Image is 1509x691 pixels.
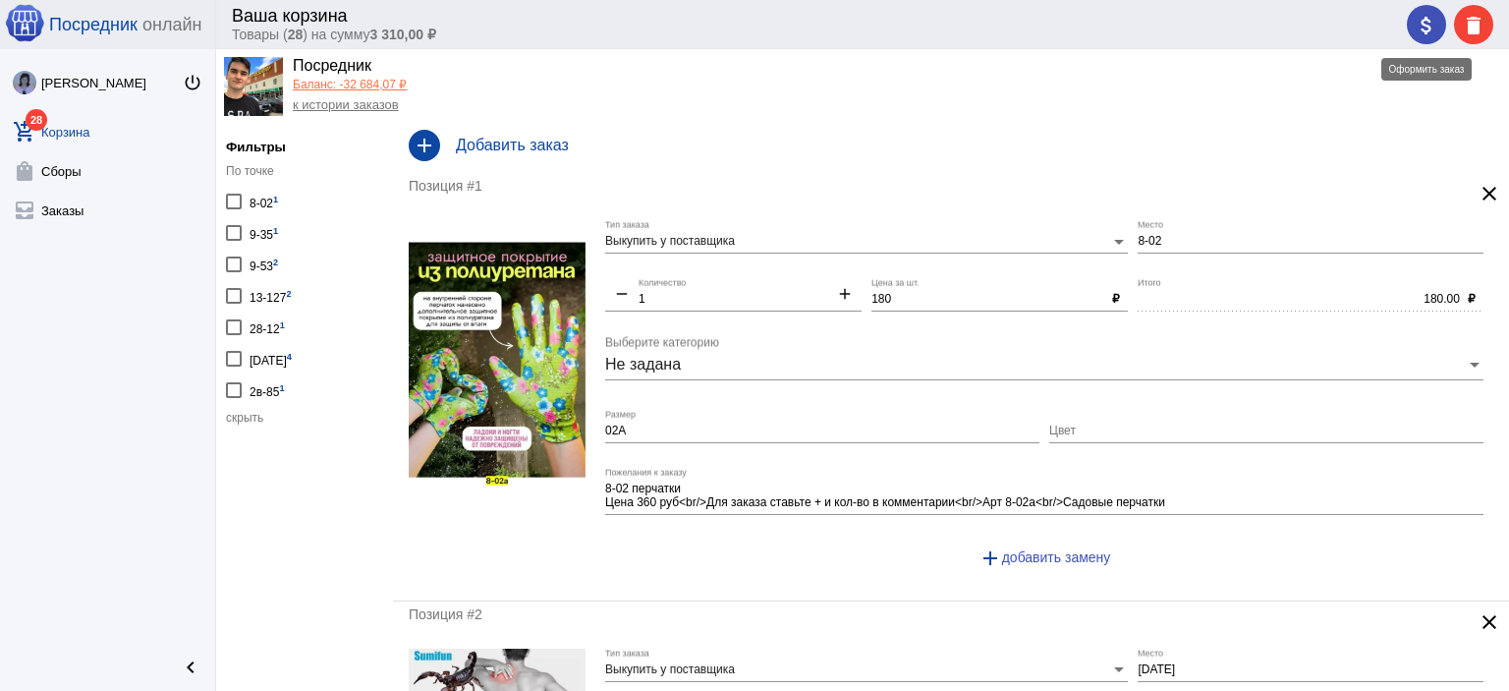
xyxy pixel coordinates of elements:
div: Позиция #2 [409,606,1413,622]
div: 9-35 [250,219,278,246]
mat-icon: shopping_bag [13,159,36,183]
mat-icon: attach_money [1415,14,1438,37]
small: 1 [280,320,285,330]
span: онлайн [142,15,201,35]
div: По точке [226,164,383,178]
span: Выкупить у поставщика [605,234,735,248]
h4: Добавить заказ [456,137,1493,154]
span: скрыть [226,411,263,425]
mat-icon: clear [1478,182,1501,205]
span: Выкупить у поставщика [605,662,735,676]
mat-icon: clear [1478,610,1501,634]
b: ₽ [1104,292,1128,306]
a: Баланс: -32 684,07 ₽ [293,78,407,91]
img: Q24LwM2xnWNEg9GWdVHmi0t4mD_yciabf3IL6FeUV8SqS53i_mmw9RN_pSTX6r7fbcHdZUyanFkpxPw031ze5DbT.jpg [224,57,283,116]
div: 28-12 [250,314,285,340]
div: Товары ( ) на сумму [232,27,1387,42]
button: добавить замену [963,540,1127,575]
span: Не задана [605,356,681,373]
div: Ваша корзина [232,6,1387,27]
div: 13-127 [250,282,291,309]
small: 2 [286,289,291,299]
div: 8-02 [250,188,278,214]
mat-icon: add [978,547,1002,570]
mat-icon: all_inbox [13,199,36,222]
b: 3 310,00 ₽ [370,27,436,42]
mat-icon: add [828,284,862,308]
mat-icon: remove [605,284,639,308]
img: aYA5PlT5V_PO1UVEuuyqRihRwOt0QnsZC3T0mRnpA5mRepeq4GM2JOtltLqBkbv4rJsKXH92aZRnV8xi4C6AuKxu.jpg [409,220,586,494]
small: 1 [279,383,284,393]
img: wofnKqjZjwknS0_OYP7zLjFh3QNdI9Ftwk5VoexNpznxyHik7RWpL8V33ZpYvntVjNFgR1eC.jpg [13,71,36,94]
b: 28 [288,27,304,42]
small: 1 [273,226,278,236]
div: Позиция #1 [409,178,1413,194]
div: [DATE] [250,345,292,372]
span: Посредник [49,15,138,35]
mat-icon: power_settings_new [183,73,202,92]
img: apple-icon-60x60.png [5,3,44,42]
div: 9-53 [250,251,278,277]
div: [PERSON_NAME] [41,76,183,90]
mat-icon: add_shopping_cart [13,120,36,144]
div: 2в-85 [250,376,285,403]
mat-icon: delete [1462,14,1485,37]
mat-icon: chevron_left [179,656,202,679]
a: к истории заказов [293,97,399,112]
mat-icon: add [409,130,440,161]
small: 1 [273,195,278,204]
small: 2 [273,258,278,267]
span: добавить замену [978,549,1111,565]
h5: Фильтры [226,140,383,154]
small: 4 [287,352,292,362]
b: ₽ [1460,292,1483,306]
div: Посредник [293,57,407,78]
